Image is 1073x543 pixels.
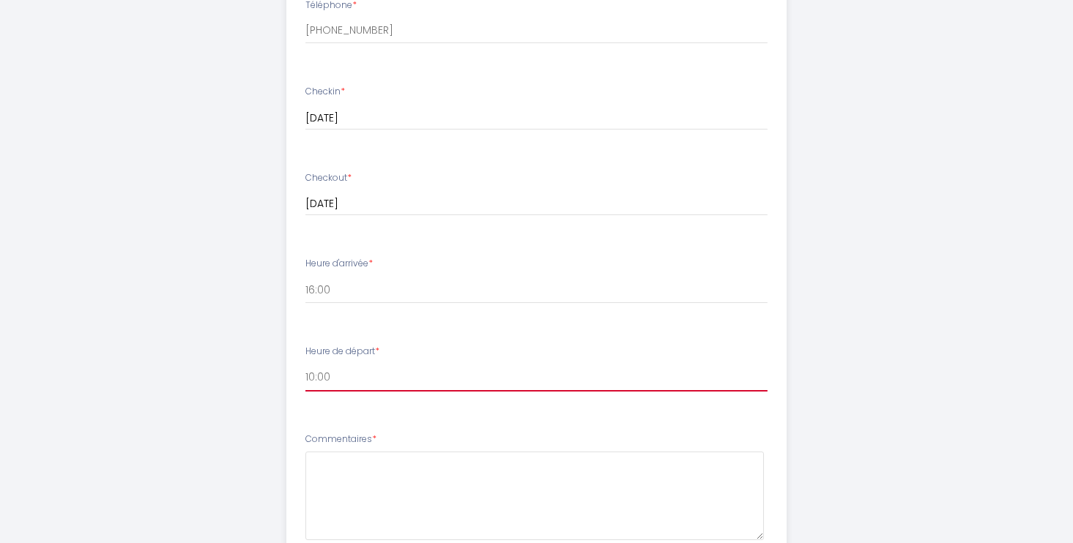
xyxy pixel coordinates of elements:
label: Heure d'arrivée [305,257,373,271]
label: Commentaires [305,432,376,446]
label: Checkout [305,171,352,185]
label: Heure de départ [305,345,379,359]
label: Checkin [305,85,345,99]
